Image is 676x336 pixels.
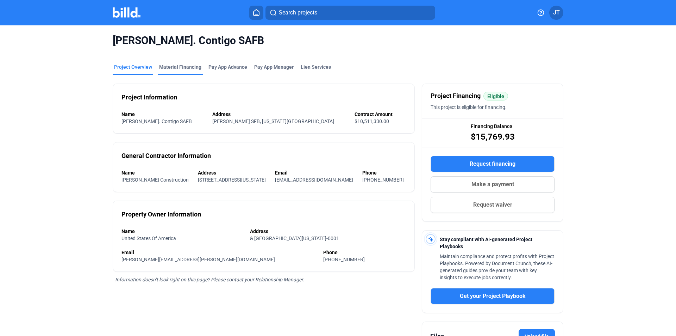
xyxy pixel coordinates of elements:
span: [PHONE_NUMBER] [362,177,404,183]
span: Make a payment [471,180,514,189]
div: Property Owner Information [121,209,201,219]
span: [EMAIL_ADDRESS][DOMAIN_NAME] [275,177,353,183]
div: Lien Services [301,63,331,71]
div: Email [121,249,316,256]
div: Address [212,111,348,118]
span: Pay App Manager [254,63,294,71]
span: & [GEOGRAPHIC_DATA][US_STATE]-0001 [250,236,339,241]
span: [PERSON_NAME]. Contigo SAFB [113,34,563,47]
span: $15,769.93 [471,131,515,142]
span: Stay compliant with AI-generated Project Playbooks [440,237,532,249]
mat-chip: Eligible [483,92,508,100]
div: Project Overview [114,63,152,71]
span: JT [553,8,560,17]
span: [PERSON_NAME] Construction [121,177,189,183]
span: [PERSON_NAME][EMAIL_ADDRESS][PERSON_NAME][DOMAIN_NAME] [121,257,275,262]
div: Address [250,228,406,235]
span: Maintain compliance and protect profits with Project Playbooks. Powered by Document Crunch, these... [440,253,554,280]
span: [PERSON_NAME] SFB, [US_STATE][GEOGRAPHIC_DATA] [212,118,334,124]
span: United States Of America [121,236,176,241]
img: Billd Company Logo [113,7,140,18]
span: [PERSON_NAME]. Contigo SAFB [121,118,192,124]
button: Request financing [431,156,555,172]
span: Financing Balance [471,123,512,130]
span: [STREET_ADDRESS][US_STATE] [198,177,266,183]
button: Make a payment [431,176,555,193]
div: Name [121,169,191,176]
button: Search projects [265,6,435,20]
button: Request waiver [431,197,555,213]
span: Request waiver [473,201,512,209]
div: Name [121,228,243,235]
span: [PHONE_NUMBER] [323,257,365,262]
button: Get your Project Playbook [431,288,555,304]
span: Request financing [470,160,515,168]
span: Get your Project Playbook [460,292,526,300]
span: Search projects [279,8,317,17]
div: General Contractor Information [121,151,211,161]
div: Material Financing [159,63,201,71]
button: JT [549,6,563,20]
div: Pay App Advance [208,63,247,71]
div: Email [275,169,355,176]
span: Project Financing [431,91,481,101]
div: Name [121,111,205,118]
span: Information doesn’t look right on this page? Please contact your Relationship Manager. [115,277,304,282]
div: Phone [323,249,406,256]
div: Address [198,169,268,176]
div: Phone [362,169,406,176]
span: $10,511,330.00 [355,118,389,124]
div: Project Information [121,92,177,102]
span: This project is eligible for financing. [431,104,507,110]
div: Contract Amount [355,111,406,118]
